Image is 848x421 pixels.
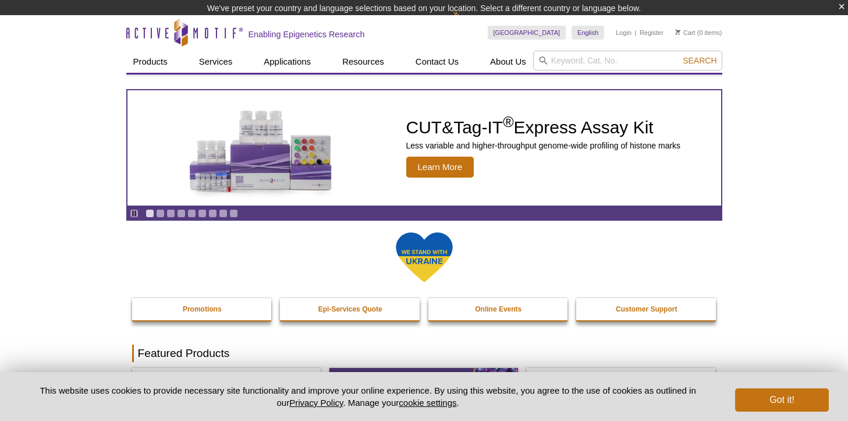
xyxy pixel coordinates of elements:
[187,209,196,218] a: Go to slide 5
[572,26,604,40] a: English
[156,209,165,218] a: Go to slide 2
[406,157,474,178] span: Learn More
[130,209,139,218] a: Toggle autoplay
[126,51,175,73] a: Products
[20,384,716,409] p: This website uses cookies to provide necessary site functionality and improve your online experie...
[640,29,664,37] a: Register
[503,114,513,130] sup: ®
[249,29,365,40] h2: Enabling Epigenetics Research
[183,305,222,313] strong: Promotions
[280,298,421,320] a: Epi-Services Quote
[229,209,238,218] a: Go to slide 9
[735,388,828,412] button: Got it!
[177,209,186,218] a: Go to slide 4
[406,119,681,136] h2: CUT&Tag-IT Express Assay Kit
[132,345,716,362] h2: Featured Products
[192,51,240,73] a: Services
[679,55,720,66] button: Search
[127,90,721,206] article: CUT&Tag-IT Express Assay Kit
[406,140,681,151] p: Less variable and higher-throughput genome-wide profiling of histone marks
[683,56,716,65] span: Search
[318,305,382,313] strong: Epi-Services Quote
[616,29,631,37] a: Login
[483,51,533,73] a: About Us
[219,209,228,218] a: Go to slide 8
[533,51,722,70] input: Keyword, Cat. No.
[289,398,343,408] a: Privacy Policy
[675,29,680,35] img: Your Cart
[208,209,217,218] a: Go to slide 7
[675,26,722,40] li: (0 items)
[616,305,677,313] strong: Customer Support
[198,209,207,218] a: Go to slide 6
[395,231,453,283] img: We Stand With Ukraine
[257,51,318,73] a: Applications
[675,29,696,37] a: Cart
[428,298,569,320] a: Online Events
[335,51,391,73] a: Resources
[132,298,273,320] a: Promotions
[399,398,456,408] button: cookie settings
[165,84,357,213] img: CUT&Tag-IT Express Assay Kit
[166,209,175,218] a: Go to slide 3
[635,26,637,40] li: |
[127,90,721,206] a: CUT&Tag-IT Express Assay Kit CUT&Tag-IT®Express Assay Kit Less variable and higher-throughput gen...
[475,305,521,313] strong: Online Events
[409,51,466,73] a: Contact Us
[576,298,717,320] a: Customer Support
[146,209,154,218] a: Go to slide 1
[488,26,566,40] a: [GEOGRAPHIC_DATA]
[453,9,484,36] img: Change Here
